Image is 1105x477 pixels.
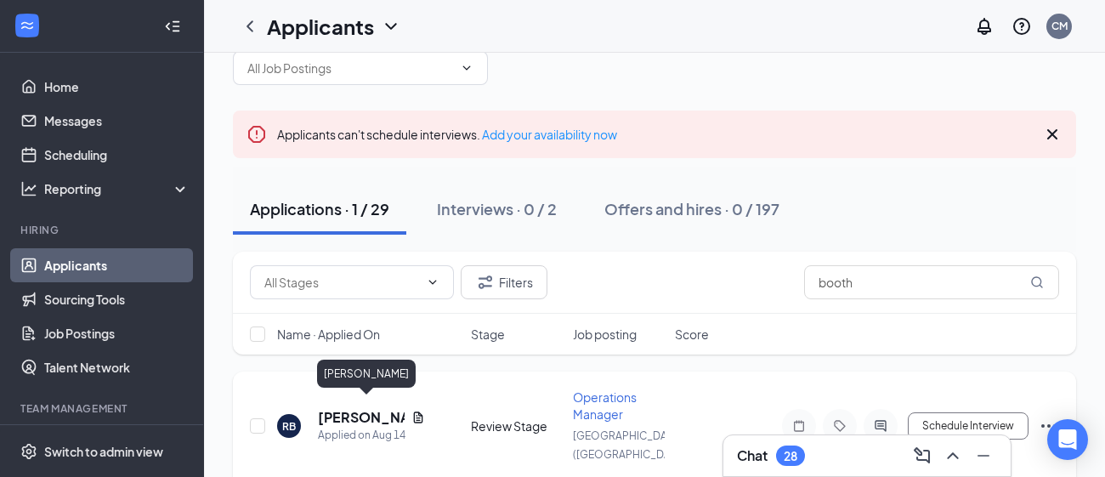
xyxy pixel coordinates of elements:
[44,180,190,197] div: Reporting
[277,326,380,343] span: Name · Applied On
[870,419,891,433] svg: ActiveChat
[282,419,296,434] div: RB
[970,442,997,469] button: Minimize
[675,326,709,343] span: Score
[20,443,37,460] svg: Settings
[44,316,190,350] a: Job Postings
[573,429,688,461] span: [GEOGRAPHIC_DATA] ([GEOGRAPHIC_DATA])
[426,275,439,289] svg: ChevronDown
[974,16,994,37] svg: Notifications
[939,442,966,469] button: ChevronUp
[20,401,186,416] div: Team Management
[264,273,419,292] input: All Stages
[437,198,557,219] div: Interviews · 0 / 2
[267,12,374,41] h1: Applicants
[411,411,425,424] svg: Document
[1011,16,1032,37] svg: QuestionInfo
[246,124,267,145] svg: Error
[482,127,617,142] a: Add your availability now
[912,446,932,466] svg: ComposeMessage
[44,282,190,316] a: Sourcing Tools
[164,18,181,35] svg: Collapse
[247,59,453,77] input: All Job Postings
[471,417,563,434] div: Review Stage
[317,360,416,388] div: [PERSON_NAME]
[908,412,1028,440] button: Schedule Interview
[573,389,637,422] span: Operations Manager
[604,198,779,219] div: Offers and hires · 0 / 197
[44,443,163,460] div: Switch to admin view
[573,326,637,343] span: Job posting
[250,198,389,219] div: Applications · 1 / 29
[1042,124,1062,145] svg: Cross
[19,17,36,34] svg: WorkstreamLogo
[461,265,547,299] button: Filter Filters
[737,446,768,465] h3: Chat
[44,104,190,138] a: Messages
[1039,416,1059,436] svg: Ellipses
[44,70,190,104] a: Home
[318,427,425,444] div: Applied on Aug 14
[909,442,936,469] button: ComposeMessage
[789,419,809,433] svg: Note
[1030,275,1044,289] svg: MagnifyingGlass
[44,138,190,172] a: Scheduling
[973,446,994,466] svg: Minimize
[318,408,405,427] h5: [PERSON_NAME]
[784,449,797,463] div: 28
[460,61,473,75] svg: ChevronDown
[471,326,505,343] span: Stage
[44,248,190,282] a: Applicants
[830,419,850,433] svg: Tag
[1051,19,1068,33] div: CM
[240,16,260,37] svg: ChevronLeft
[381,16,401,37] svg: ChevronDown
[943,446,963,466] svg: ChevronUp
[44,350,190,384] a: Talent Network
[475,272,496,292] svg: Filter
[20,180,37,197] svg: Analysis
[804,265,1059,299] input: Search in applications
[277,127,617,142] span: Applicants can't schedule interviews.
[20,223,186,237] div: Hiring
[1047,419,1088,460] div: Open Intercom Messenger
